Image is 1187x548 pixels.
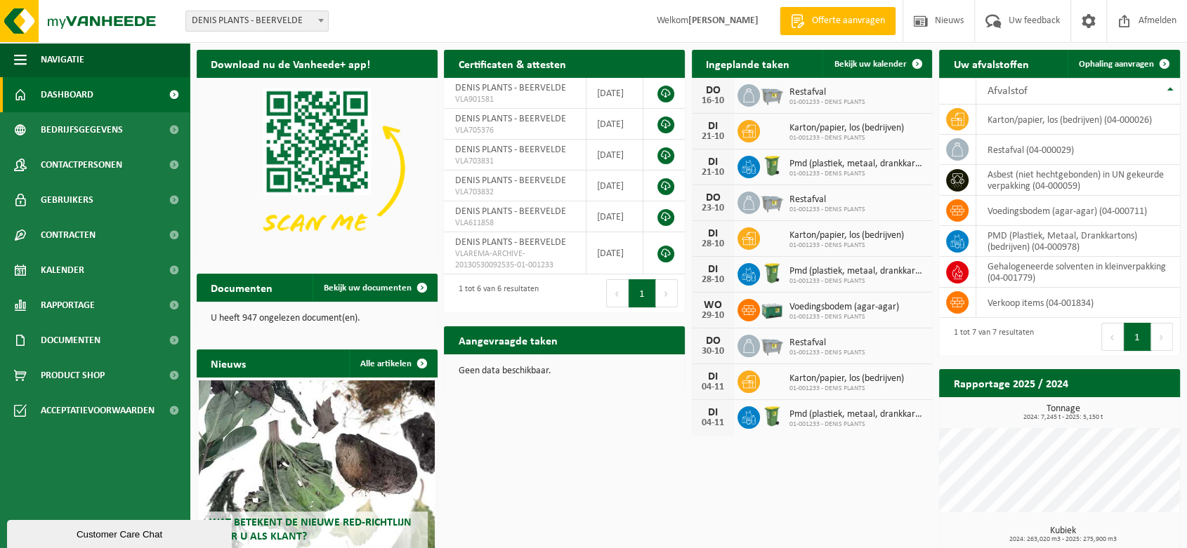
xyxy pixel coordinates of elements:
td: voedingsbodem (agar-agar) (04-000711) [976,196,1180,226]
span: 01-001233 - DENIS PLANTS [789,206,865,214]
span: VLAREMA-ARCHIVE-20130530092535-01-001233 [454,248,575,271]
div: 1 tot 7 van 7 resultaten [946,321,1033,352]
td: restafval (04-000029) [976,135,1180,165]
span: Acceptatievoorwaarden [41,393,155,428]
div: 30-10 [699,347,727,356]
h3: Kubiek [946,526,1180,543]
div: DO [699,335,727,347]
td: asbest (niet hechtgebonden) in UN gekeurde verpakking (04-000059) [976,165,1180,196]
td: [DATE] [586,171,643,201]
span: 2024: 7,245 t - 2025: 5,150 t [946,414,1180,421]
button: 1 [629,279,656,307]
button: Previous [1101,323,1124,351]
div: 21-10 [699,132,727,142]
div: 04-11 [699,418,727,428]
span: Pmd (plastiek, metaal, drankkartons) (bedrijven) [789,159,926,170]
span: Kalender [41,253,84,288]
div: DI [699,121,727,132]
span: VLA705376 [454,125,575,136]
div: DO [699,85,727,96]
span: Karton/papier, los (bedrijven) [789,373,904,385]
button: 1 [1124,323,1151,351]
img: WB-0240-HPE-GN-50 [760,261,784,285]
span: 01-001233 - DENIS PLANTS [789,313,899,321]
span: Pmd (plastiek, metaal, drankkartons) (bedrijven) [789,409,926,420]
span: Bekijk uw documenten [324,283,412,293]
a: Offerte aanvragen [780,7,896,35]
span: Karton/papier, los (bedrijven) [789,230,904,241]
span: 01-001233 - DENIS PLANTS [789,385,904,393]
a: Bekijk uw kalender [822,50,931,78]
span: Documenten [41,323,100,358]
span: DENIS PLANTS - BEERVELDE [454,237,565,248]
h3: Tonnage [946,404,1180,421]
h2: Rapportage 2025 / 2024 [939,369,1082,396]
button: Previous [606,279,629,307]
div: 04-11 [699,382,727,392]
td: karton/papier, los (bedrijven) (04-000026) [976,105,1180,135]
span: VLA703831 [454,156,575,167]
div: 28-10 [699,239,727,249]
span: 01-001233 - DENIS PLANTS [789,420,926,429]
div: 16-10 [699,96,727,106]
div: DO [699,192,727,203]
td: verkoop items (04-001834) [976,288,1180,318]
span: Contracten [41,218,96,253]
img: WB-2500-GAL-GY-01 [760,333,784,356]
img: WB-0240-HPE-GN-50 [760,404,784,428]
div: 29-10 [699,311,727,321]
div: 1 tot 6 van 6 resultaten [451,278,538,309]
div: DI [699,371,727,382]
h2: Ingeplande taken [692,50,804,77]
span: Product Shop [41,358,105,393]
span: DENIS PLANTS - BEERVELDE [186,11,328,31]
span: Restafval [789,338,865,349]
span: VLA611858 [454,218,575,229]
h2: Nieuws [197,349,260,377]
button: Next [1151,323,1173,351]
span: 01-001233 - DENIS PLANTS [789,134,904,142]
span: Offerte aanvragen [808,14,888,28]
td: PMD (Plastiek, Metaal, Drankkartons) (bedrijven) (04-000978) [976,226,1180,257]
h2: Documenten [197,274,287,301]
div: DI [699,156,727,168]
span: 01-001233 - DENIS PLANTS [789,349,865,357]
span: Bedrijfsgegevens [41,112,123,147]
strong: [PERSON_NAME] [688,15,759,26]
span: Rapportage [41,288,95,323]
img: WB-0240-HPE-GN-50 [760,154,784,178]
span: Navigatie [41,42,84,77]
td: [DATE] [586,109,643,140]
td: [DATE] [586,78,643,109]
a: Alle artikelen [349,349,436,377]
span: DENIS PLANTS - BEERVELDE [454,175,565,186]
span: 01-001233 - DENIS PLANTS [789,98,865,107]
span: Ophaling aanvragen [1079,60,1154,69]
span: DENIS PLANTS - BEERVELDE [454,206,565,217]
img: WB-2500-GAL-GY-01 [760,82,784,106]
div: 23-10 [699,203,727,213]
span: Bekijk uw kalender [834,60,906,69]
span: Pmd (plastiek, metaal, drankkartons) (bedrijven) [789,266,926,277]
img: WB-2500-GAL-GY-01 [760,189,784,213]
span: Restafval [789,194,865,206]
span: Karton/papier, los (bedrijven) [789,123,904,134]
h2: Uw afvalstoffen [939,50,1042,77]
span: DENIS PLANTS - BEERVELDE [185,11,329,32]
button: Next [656,279,678,307]
h2: Download nu de Vanheede+ app! [197,50,384,77]
div: 21-10 [699,168,727,178]
span: Afvalstof [987,86,1027,97]
a: Bekijk uw documenten [313,274,436,302]
span: VLA703832 [454,187,575,198]
span: DENIS PLANTS - BEERVELDE [454,145,565,155]
div: DI [699,407,727,418]
span: 01-001233 - DENIS PLANTS [789,170,926,178]
span: DENIS PLANTS - BEERVELDE [454,83,565,93]
td: gehalogeneerde solventen in kleinverpakking (04-001779) [976,257,1180,288]
span: Wat betekent de nieuwe RED-richtlijn voor u als klant? [209,517,412,542]
span: Contactpersonen [41,147,122,182]
td: [DATE] [586,201,643,232]
div: DI [699,228,727,239]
